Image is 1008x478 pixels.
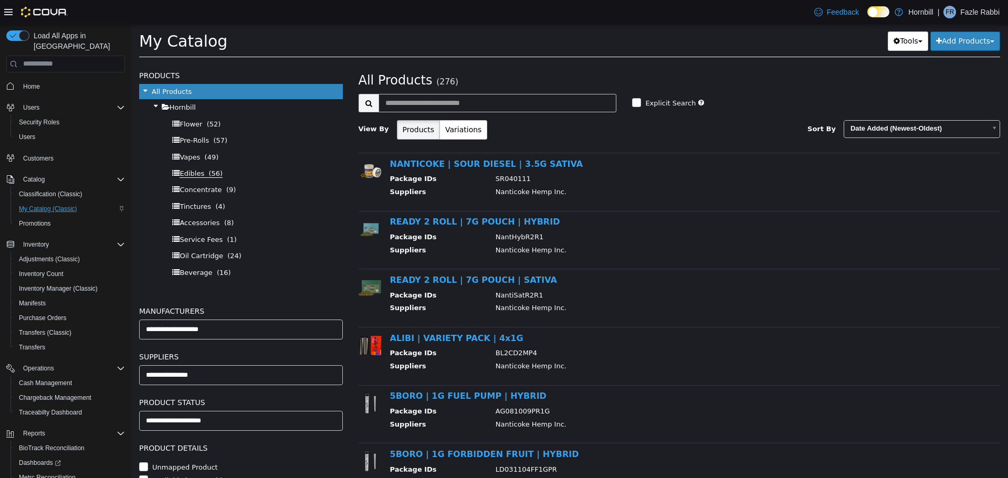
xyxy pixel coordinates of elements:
[867,17,868,18] span: Dark Mode
[227,368,251,391] img: 150
[15,253,84,265] a: Adjustments (Classic)
[2,100,129,115] button: Users
[19,427,125,440] span: Reports
[19,152,58,165] a: Customers
[10,296,129,311] button: Manifests
[10,216,129,231] button: Promotions
[19,394,91,402] span: Chargeback Management
[19,101,125,114] span: Users
[511,74,564,84] label: Explicit Search
[15,377,76,389] a: Cash Management
[19,205,77,213] span: My Catalog (Classic)
[21,7,68,17] img: Cova
[19,101,44,114] button: Users
[19,255,80,263] span: Adjustments (Classic)
[15,391,125,404] span: Chargeback Management
[48,245,81,252] span: Beverage
[77,145,91,153] span: (56)
[23,82,40,91] span: Home
[810,2,863,23] a: Feedback
[15,297,125,310] span: Manifests
[19,362,125,375] span: Operations
[266,96,309,115] button: Products
[10,455,129,470] a: Dashboards
[15,217,55,230] a: Promotions
[10,252,129,267] button: Adjustments (Classic)
[48,228,92,236] span: Oil Cartridge
[15,391,96,404] a: Chargeback Management
[10,325,129,340] button: Transfers (Classic)
[259,440,356,453] th: Package IDs
[15,326,125,339] span: Transfers (Classic)
[2,79,129,94] button: Home
[15,456,65,469] a: Dashboards
[23,103,39,112] span: Users
[259,382,356,395] th: Package IDs
[19,219,51,228] span: Promotions
[712,96,869,114] a: Date Added (Newest-Oldest)
[10,376,129,390] button: Cash Management
[19,314,67,322] span: Purchase Orders
[799,7,869,27] button: Add Products
[19,80,125,93] span: Home
[23,154,54,163] span: Customers
[15,341,125,354] span: Transfers
[259,367,415,377] a: 5BORO | 1G FUEL PUMP | HYBRID
[73,129,88,137] span: (49)
[19,152,125,165] span: Customers
[10,340,129,355] button: Transfers
[10,390,129,405] button: Chargeback Management
[48,96,71,104] span: Flower
[15,188,125,200] span: Classification (Classic)
[356,163,846,176] td: Nanticoke Hemp Inc.
[15,442,125,454] span: BioTrack Reconciliation
[19,427,49,440] button: Reports
[227,251,251,275] img: 150
[19,343,45,352] span: Transfers
[259,193,429,203] a: READY 2 ROLL | 7G POUCH | HYBRID
[15,116,64,129] a: Security Roles
[227,310,251,333] img: 150
[96,228,110,236] span: (24)
[713,97,855,113] span: Date Added (Newest-Oldest)
[356,150,846,163] td: SR040111
[15,203,125,215] span: My Catalog (Classic)
[259,208,356,221] th: Package IDs
[938,6,940,18] p: |
[2,361,129,376] button: Operations
[96,211,105,219] span: (1)
[259,337,356,350] th: Suppliers
[19,190,82,198] span: Classification (Classic)
[259,135,452,145] a: NANTICOKE | SOUR DIESEL | 3.5G SATIVA
[15,282,125,295] span: Inventory Manager (Classic)
[15,268,68,280] a: Inventory Count
[19,80,44,93] a: Home
[227,194,251,216] img: 150
[19,238,53,251] button: Inventory
[23,240,49,249] span: Inventory
[23,364,54,373] span: Operations
[8,418,212,430] h5: Product Details
[8,281,212,293] h5: Manufacturers
[82,112,96,120] span: (57)
[10,405,129,420] button: Traceabilty Dashboard
[18,451,95,462] label: Available by Dropship
[19,328,71,337] span: Transfers (Classic)
[305,53,327,62] small: (276)
[48,195,88,203] span: Accessories
[757,7,797,27] button: Tools
[15,282,102,295] a: Inventory Manager (Classic)
[15,217,125,230] span: Promotions
[19,118,59,126] span: Security Roles
[10,281,129,296] button: Inventory Manager (Classic)
[2,237,129,252] button: Inventory
[23,429,45,438] span: Reports
[15,326,76,339] a: Transfers (Classic)
[15,377,125,389] span: Cash Management
[259,266,356,279] th: Package IDs
[356,279,846,292] td: Nanticoke Hemp Inc.
[356,453,846,466] td: Nanticoke Hemp Inc.
[8,45,212,58] h5: Products
[2,172,129,187] button: Catalog
[2,151,129,166] button: Customers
